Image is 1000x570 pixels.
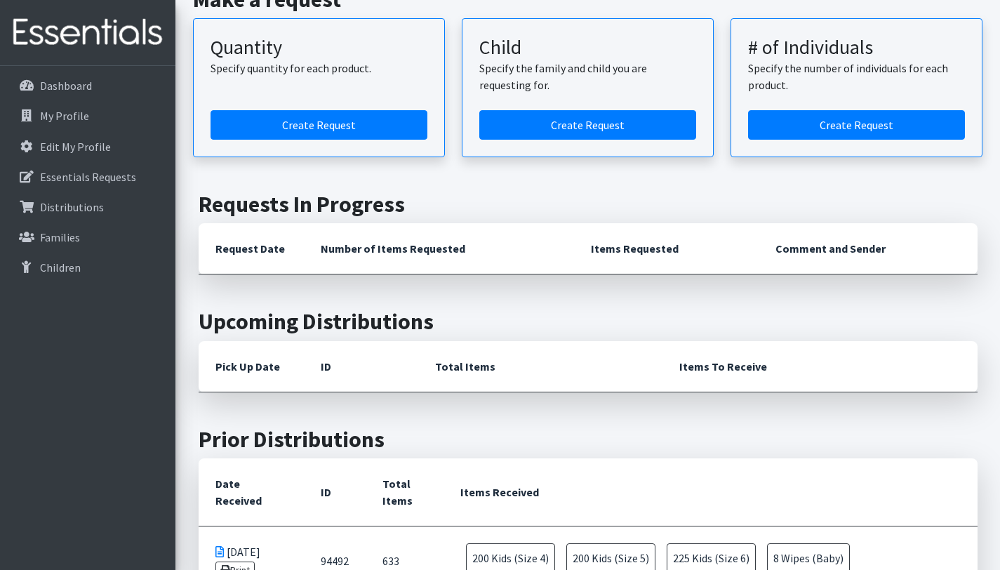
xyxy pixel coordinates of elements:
[6,72,170,100] a: Dashboard
[304,223,575,274] th: Number of Items Requested
[479,60,696,93] p: Specify the family and child you are requesting for.
[199,308,978,335] h2: Upcoming Distributions
[366,458,444,526] th: Total Items
[479,36,696,60] h3: Child
[6,163,170,191] a: Essentials Requests
[40,140,111,154] p: Edit My Profile
[6,102,170,130] a: My Profile
[304,458,366,526] th: ID
[574,223,759,274] th: Items Requested
[40,170,136,184] p: Essentials Requests
[40,109,89,123] p: My Profile
[6,193,170,221] a: Distributions
[444,458,978,526] th: Items Received
[662,341,978,392] th: Items To Receive
[199,341,304,392] th: Pick Up Date
[6,133,170,161] a: Edit My Profile
[748,110,965,140] a: Create a request by number of individuals
[40,79,92,93] p: Dashboard
[211,110,427,140] a: Create a request by quantity
[211,36,427,60] h3: Quantity
[748,36,965,60] h3: # of Individuals
[199,223,304,274] th: Request Date
[211,60,427,77] p: Specify quantity for each product.
[479,110,696,140] a: Create a request for a child or family
[6,253,170,281] a: Children
[6,9,170,56] img: HumanEssentials
[199,191,978,218] h2: Requests In Progress
[418,341,662,392] th: Total Items
[759,223,977,274] th: Comment and Sender
[40,200,104,214] p: Distributions
[199,458,304,526] th: Date Received
[40,230,80,244] p: Families
[6,223,170,251] a: Families
[748,60,965,93] p: Specify the number of individuals for each product.
[304,341,418,392] th: ID
[199,426,978,453] h2: Prior Distributions
[40,260,81,274] p: Children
